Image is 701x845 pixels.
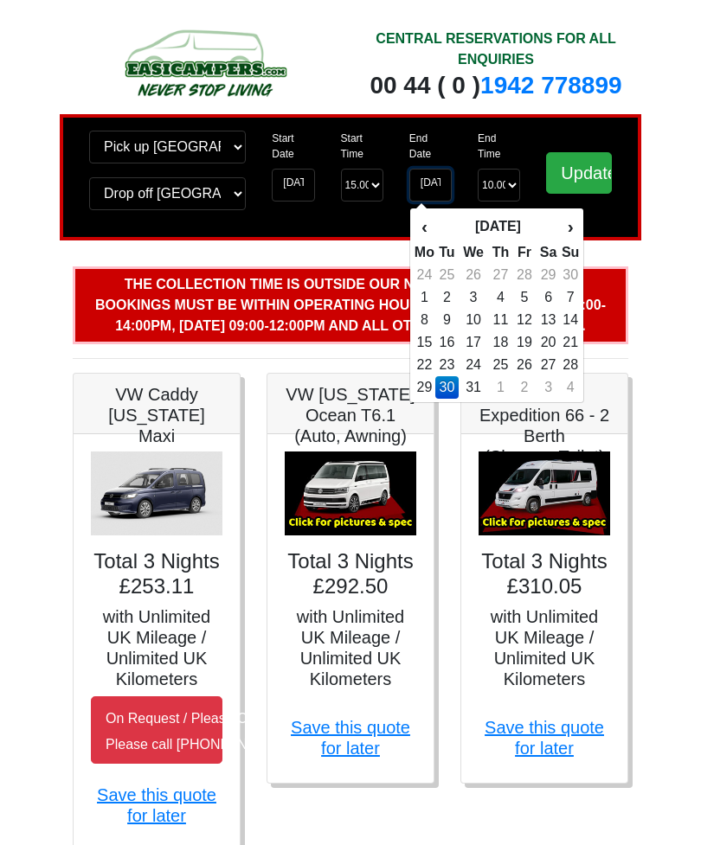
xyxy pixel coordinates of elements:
[272,169,314,202] input: Start Date
[435,286,459,309] td: 2
[536,376,561,399] td: 3
[459,354,488,376] td: 24
[513,309,537,331] td: 12
[561,241,580,264] th: Su
[536,331,561,354] td: 20
[106,711,301,752] small: On Request / Please Call Us Please call [PHONE_NUMBER]
[414,309,435,331] td: 8
[513,264,537,286] td: 28
[91,606,222,689] h5: with Unlimited UK Mileage / Unlimited UK Kilometers
[91,451,222,536] img: VW Caddy California Maxi
[546,152,612,194] input: Update
[488,309,513,331] td: 11
[285,451,416,536] img: VW California Ocean T6.1 (Auto, Awning)
[363,29,628,70] div: CENTRAL RESERVATIONS FOR ALL ENQUIRIES
[409,169,452,202] input: Return Date
[478,131,520,162] label: End Time
[414,376,435,399] td: 29
[561,264,580,286] td: 30
[479,549,610,599] h4: Total 3 Nights £310.05
[91,549,222,599] h4: Total 3 Nights £253.11
[91,384,222,446] h5: VW Caddy [US_STATE] Maxi
[488,264,513,286] td: 27
[414,212,435,241] th: ‹
[513,286,537,309] td: 5
[435,309,459,331] td: 9
[561,354,580,376] td: 28
[488,331,513,354] td: 18
[435,264,459,286] td: 25
[513,354,537,376] td: 26
[435,376,459,399] td: 30
[513,241,537,264] th: Fr
[561,286,580,309] td: 7
[409,131,452,162] label: End Date
[435,241,459,264] th: Tu
[414,264,435,286] td: 24
[479,606,610,689] h5: with Unlimited UK Mileage / Unlimited UK Kilometers
[414,331,435,354] td: 15
[513,376,537,399] td: 2
[414,354,435,376] td: 22
[488,241,513,264] th: Th
[459,286,488,309] td: 3
[536,354,561,376] td: 27
[435,354,459,376] td: 23
[285,384,416,446] h5: VW [US_STATE] Ocean T6.1 (Auto, Awning)
[536,309,561,331] td: 13
[272,131,314,162] label: Start Date
[561,212,580,241] th: ›
[91,696,222,764] button: On Request / Please Call UsPlease call [PHONE_NUMBER]
[536,264,561,286] td: 29
[363,70,628,101] div: 00 44 ( 0 )
[73,24,338,101] img: campers-checkout-logo.png
[435,331,459,354] td: 16
[435,212,561,241] th: [DATE]
[291,718,410,758] a: Save this quote for later
[459,309,488,331] td: 10
[488,376,513,399] td: 1
[285,549,416,599] h4: Total 3 Nights £292.50
[561,376,580,399] td: 4
[459,264,488,286] td: 26
[485,718,604,758] a: Save this quote for later
[414,241,435,264] th: Mo
[459,241,488,264] th: We
[536,286,561,309] td: 6
[95,277,606,333] b: The collection time is outside our normal office hours. Bookings must be within operating hours w...
[285,606,416,689] h5: with Unlimited UK Mileage / Unlimited UK Kilometers
[414,286,435,309] td: 1
[480,72,622,99] a: 1942 778899
[459,331,488,354] td: 17
[513,331,537,354] td: 19
[561,309,580,331] td: 14
[561,331,580,354] td: 21
[488,354,513,376] td: 25
[97,785,216,825] a: Save this quote for later
[488,286,513,309] td: 4
[536,241,561,264] th: Sa
[341,131,383,162] label: Start Time
[479,451,610,536] img: Auto-Trail Expedition 66 - 2 Berth (Shower+Toilet)
[459,376,488,399] td: 31
[479,384,610,467] h5: Auto-Trail Expedition 66 - 2 Berth (Shower+Toilet)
